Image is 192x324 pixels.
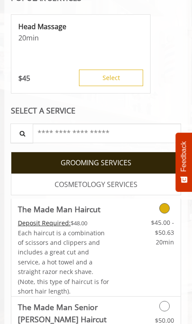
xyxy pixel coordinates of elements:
span: COSMETOLOGY SERVICES [55,179,137,190]
span: This service needs some Advance to be paid before we block your appointment [18,219,71,227]
button: Service Search [10,124,33,143]
span: $45.00 - $50.63 [151,218,174,236]
p: 20 [18,33,143,43]
p: Head Massage [18,22,143,31]
button: Feedback - Show survey [175,132,192,191]
span: Each haircut is a combination of scissors and clippers and includes a great cut and service, a ho... [18,229,109,295]
b: The Made Man Haircut [18,203,100,215]
span: GROOMING SERVICES [61,157,131,169]
p: 45 [18,73,30,83]
button: Select [79,70,143,86]
span: 20min [156,238,174,246]
span: min [26,33,39,43]
span: Feedback [180,141,188,171]
span: $ [18,73,22,83]
div: $48.00 [18,218,110,228]
div: SELECT A SERVICE [11,107,181,115]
